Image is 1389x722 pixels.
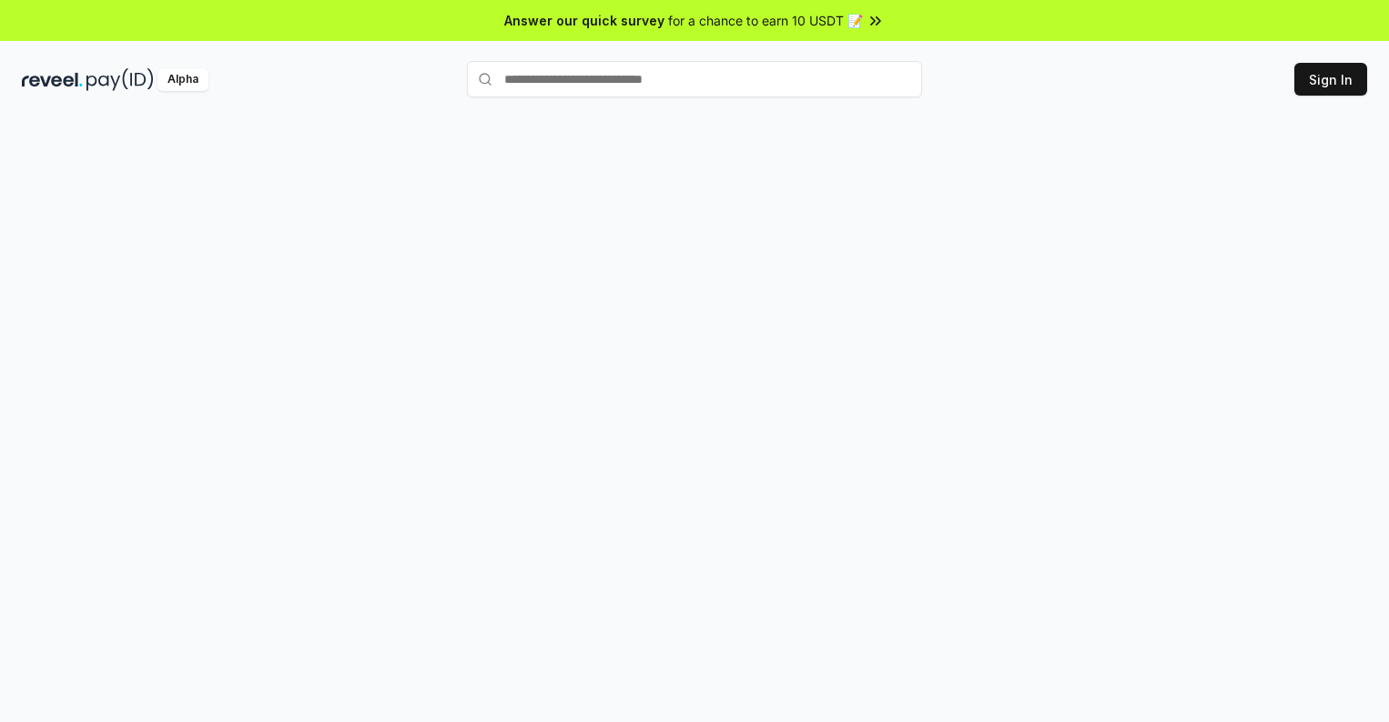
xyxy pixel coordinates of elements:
[1294,63,1367,96] button: Sign In
[157,68,208,91] div: Alpha
[22,68,83,91] img: reveel_dark
[86,68,154,91] img: pay_id
[668,11,863,30] span: for a chance to earn 10 USDT 📝
[504,11,664,30] span: Answer our quick survey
